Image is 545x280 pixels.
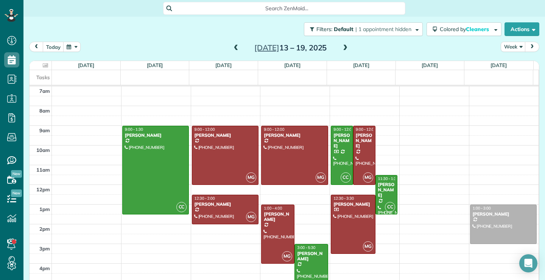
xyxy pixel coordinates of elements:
[300,22,423,36] a: Filters: Default | 1 appointment hidden
[194,202,256,207] div: [PERSON_NAME]
[355,133,373,149] div: [PERSON_NAME]
[36,74,50,80] span: Tasks
[125,133,187,138] div: [PERSON_NAME]
[440,26,492,33] span: Colored by
[36,186,50,192] span: 12pm
[333,196,354,201] span: 12:30 - 3:30
[39,127,50,133] span: 9am
[125,127,143,132] span: 9:00 - 1:30
[39,226,50,232] span: 2pm
[39,265,50,271] span: 4pm
[176,202,187,212] span: CC
[215,62,232,68] a: [DATE]
[341,172,351,183] span: CC
[525,42,539,52] button: next
[297,245,315,250] span: 3:00 - 5:30
[473,206,491,211] span: 1:00 - 3:00
[39,108,50,114] span: 8am
[78,62,94,68] a: [DATE]
[505,22,539,36] button: Actions
[147,62,163,68] a: [DATE]
[501,42,526,52] button: Week
[333,127,354,132] span: 9:00 - 12:00
[11,170,22,178] span: New
[263,133,325,138] div: [PERSON_NAME]
[243,44,338,52] h2: 13 – 19, 2025
[519,254,537,272] div: Open Intercom Messenger
[422,62,438,68] a: [DATE]
[246,212,256,222] span: MG
[427,22,501,36] button: Colored byCleaners
[378,176,399,181] span: 11:30 - 1:30
[466,26,490,33] span: Cleaners
[282,251,292,261] span: MG
[284,62,301,68] a: [DATE]
[264,127,284,132] span: 9:00 - 12:00
[363,241,373,252] span: MG
[39,88,50,94] span: 7am
[36,167,50,173] span: 11am
[29,42,44,52] button: prev
[316,172,326,183] span: MG
[194,133,256,138] div: [PERSON_NAME]
[304,22,423,36] button: Filters: Default | 1 appointment hidden
[356,127,376,132] span: 9:00 - 12:00
[43,42,64,52] button: today
[334,26,354,33] span: Default
[333,202,373,207] div: [PERSON_NAME]
[353,62,369,68] a: [DATE]
[36,147,50,153] span: 10am
[363,172,373,183] span: MG
[195,127,215,132] span: 9:00 - 12:00
[39,206,50,212] span: 1pm
[316,26,332,33] span: Filters:
[385,202,395,212] span: CC
[246,172,256,183] span: MG
[378,182,396,198] div: [PERSON_NAME]
[355,26,411,33] span: | 1 appointment hidden
[264,206,282,211] span: 1:00 - 4:00
[297,251,325,262] div: [PERSON_NAME]
[472,211,535,217] div: [PERSON_NAME]
[263,211,292,222] div: [PERSON_NAME]
[39,246,50,252] span: 3pm
[490,62,507,68] a: [DATE]
[11,189,22,197] span: New
[195,196,215,201] span: 12:30 - 2:00
[333,133,351,149] div: [PERSON_NAME]
[254,43,279,52] span: [DATE]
